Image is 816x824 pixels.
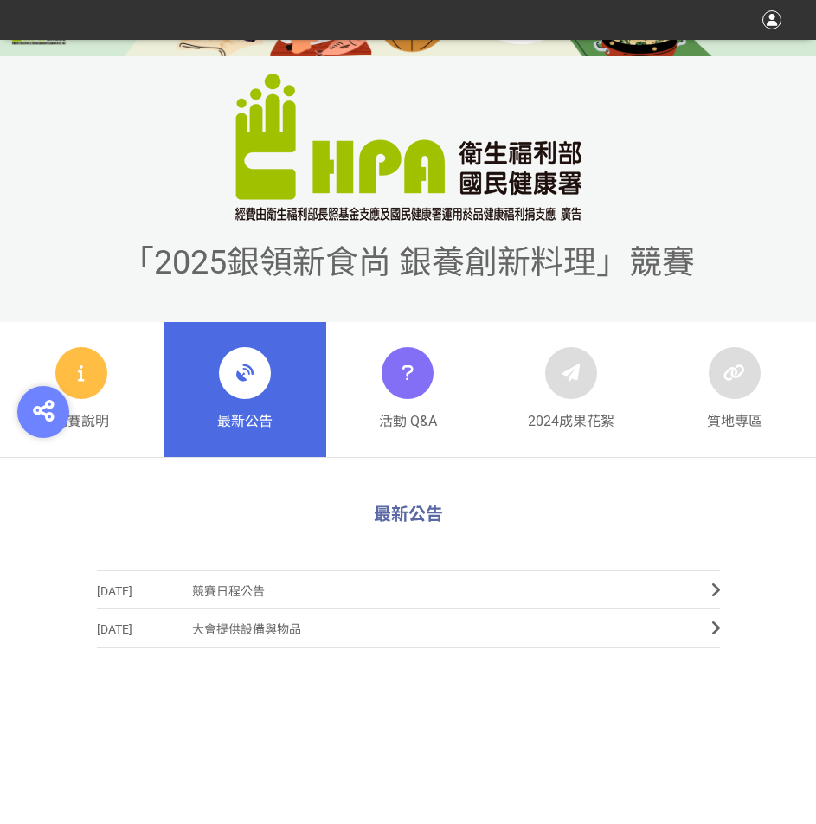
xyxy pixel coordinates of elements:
a: 2024成果花絮 [490,322,653,457]
span: 質地專區 [707,411,762,432]
span: [DATE] [97,572,192,611]
a: 最新公告 [164,322,327,457]
span: 「2025銀領新食尚 銀養創新料理」競賽 [121,243,695,281]
a: [DATE]大會提供設備與物品 [97,609,720,648]
img: 「2025銀領新食尚 銀養創新料理」競賽 [235,74,581,221]
span: 活動 Q&A [379,411,437,432]
a: [DATE]競賽日程公告 [97,570,720,609]
span: 競賽日程公告 [192,572,685,611]
span: 2024成果花絮 [528,411,614,432]
a: 質地專區 [652,322,816,457]
span: [DATE] [97,610,192,649]
span: 最新公告 [217,411,273,432]
a: 活動 Q&A [326,322,490,457]
a: 「2025銀領新食尚 銀養創新料理」競賽 [121,266,695,275]
span: 比賽說明 [54,411,109,432]
span: 大會提供設備與物品 [192,610,685,649]
span: 最新公告 [374,504,443,525]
